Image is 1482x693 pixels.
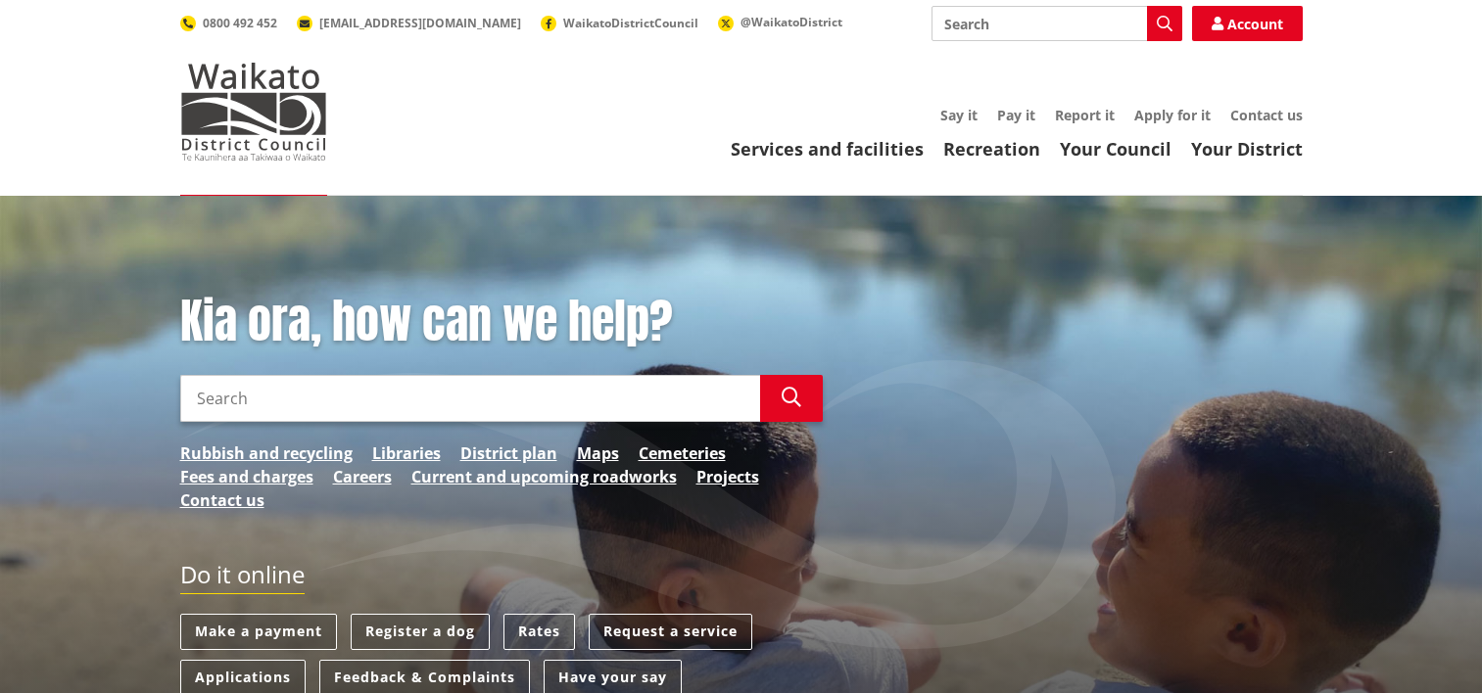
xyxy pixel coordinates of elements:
a: Pay it [997,106,1035,124]
img: Waikato District Council - Te Kaunihera aa Takiwaa o Waikato [180,63,327,161]
a: District plan [460,441,557,465]
a: Recreation [943,137,1040,161]
a: Libraries [372,441,441,465]
a: Request a service [589,614,752,650]
a: Apply for it [1134,106,1211,124]
a: Fees and charges [180,465,313,488]
a: Report it [1055,106,1115,124]
a: Account [1192,6,1303,41]
a: Make a payment [180,614,337,650]
span: WaikatoDistrictCouncil [563,15,698,31]
a: Careers [333,465,392,488]
a: Register a dog [351,614,490,650]
a: Your District [1191,137,1303,161]
a: Current and upcoming roadworks [411,465,677,488]
a: Services and facilities [731,137,924,161]
a: Maps [577,441,619,465]
a: WaikatoDistrictCouncil [541,15,698,31]
span: @WaikatoDistrict [741,14,842,30]
a: Projects [696,465,759,488]
input: Search input [932,6,1182,41]
a: @WaikatoDistrict [718,14,842,30]
a: Rubbish and recycling [180,441,353,465]
a: Contact us [180,488,264,512]
a: Contact us [1230,106,1303,124]
a: [EMAIL_ADDRESS][DOMAIN_NAME] [297,15,521,31]
a: Cemeteries [639,441,726,465]
h1: Kia ora, how can we help? [180,294,823,350]
a: Rates [503,614,575,650]
a: Your Council [1060,137,1171,161]
h2: Do it online [180,561,305,595]
input: Search input [180,375,760,422]
a: 0800 492 452 [180,15,277,31]
span: [EMAIL_ADDRESS][DOMAIN_NAME] [319,15,521,31]
a: Say it [940,106,978,124]
span: 0800 492 452 [203,15,277,31]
